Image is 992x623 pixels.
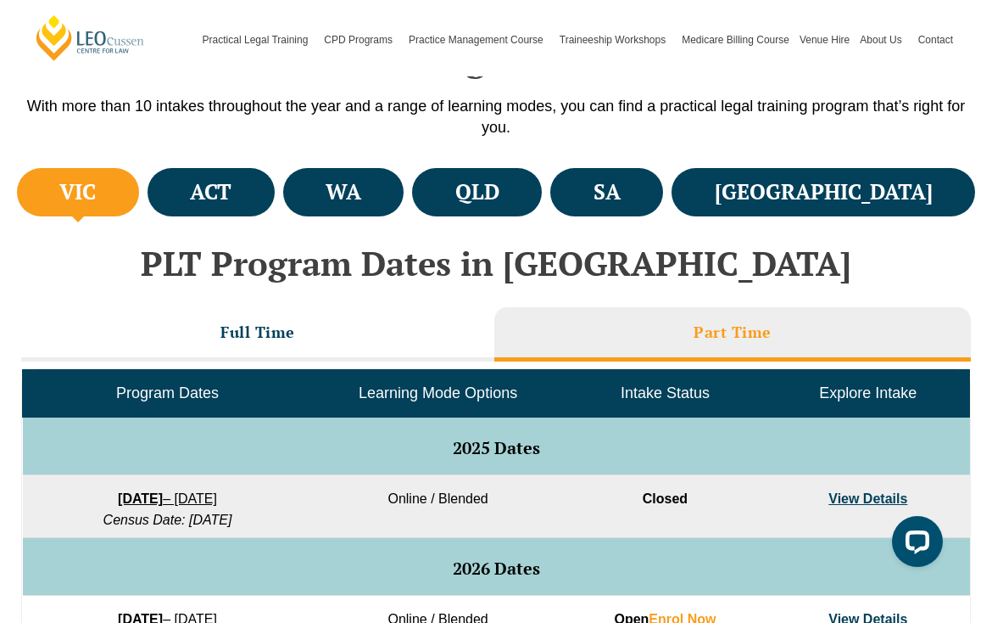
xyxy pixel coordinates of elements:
[319,3,404,76] a: CPD Programs
[913,3,958,76] a: Contact
[828,491,907,506] a: View Details
[198,3,320,76] a: Practical Legal Training
[715,178,933,206] h4: [GEOGRAPHIC_DATA]
[621,384,710,401] span: Intake Status
[59,178,96,206] h4: VIC
[190,178,231,206] h4: ACT
[118,491,163,506] strong: [DATE]
[878,509,950,581] iframe: LiveChat chat widget
[17,36,975,79] h2: PLT Program Dates
[116,384,219,401] span: Program Dates
[855,3,912,76] a: About Us
[453,557,540,580] span: 2026 Dates
[17,96,975,138] p: With more than 10 intakes throughout the year and a range of learning modes, you can find a pract...
[819,384,917,401] span: Explore Intake
[118,491,217,506] a: [DATE]– [DATE]
[555,3,677,76] a: Traineeship Workshops
[694,323,772,342] h3: Part Time
[312,475,563,538] td: Online / Blended
[103,513,232,527] em: Census Date: [DATE]
[455,178,499,206] h4: QLD
[220,323,295,342] h3: Full Time
[404,3,555,76] a: Practice Management Course
[359,384,517,401] span: Learning Mode Options
[677,3,794,76] a: Medicare Billing Course
[643,491,688,506] span: Closed
[13,244,979,282] h2: PLT Program Dates in [GEOGRAPHIC_DATA]
[794,3,855,76] a: Venue Hire
[326,178,361,206] h4: WA
[34,14,147,62] a: [PERSON_NAME] Centre for Law
[594,178,621,206] h4: SA
[453,436,540,459] span: 2025 Dates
